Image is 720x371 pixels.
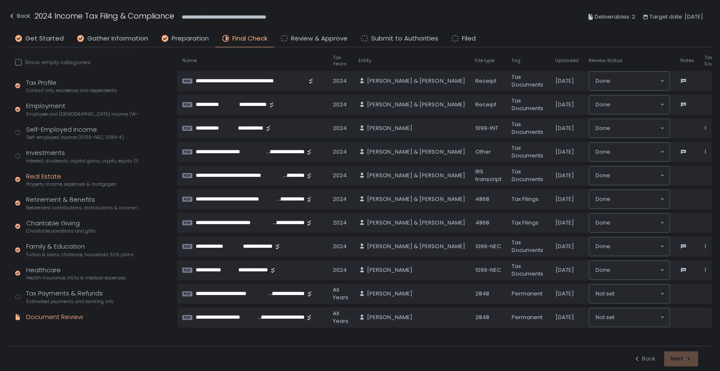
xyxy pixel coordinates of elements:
div: Employment [26,101,138,117]
span: [PERSON_NAME] & [PERSON_NAME] [367,243,465,250]
span: Get Started [25,34,64,43]
span: [PERSON_NAME] & [PERSON_NAME] [367,77,465,85]
span: Preparation [172,34,209,43]
div: Search for option [589,190,669,209]
input: Search for option [610,195,659,203]
span: Done [595,124,610,133]
span: Name [182,57,197,64]
span: Tag [511,57,520,64]
span: Charitable donations and gifts [26,228,96,234]
span: [DATE] [555,243,574,250]
span: Review & Approve [291,34,348,43]
span: [DATE] [555,101,574,108]
div: Search for option [589,284,669,303]
span: Gather Information [87,34,148,43]
span: [DATE] [555,195,574,203]
span: 1 [704,148,706,156]
div: Search for option [589,308,669,327]
span: [DATE] [555,219,574,227]
span: Property income, expenses & mortgages [26,181,116,187]
input: Search for option [610,266,659,274]
div: Search for option [589,119,669,138]
span: Tax Years [333,54,348,67]
span: [PERSON_NAME] [367,314,413,321]
div: Search for option [589,261,669,279]
span: Notes [680,57,694,64]
div: Self-Employed Income [26,125,124,141]
button: Back [634,351,655,366]
div: Search for option [589,95,669,114]
span: [DATE] [555,266,574,274]
span: Tuition & loans, childcare, household, 529 plans [26,252,134,258]
span: Self-employed income (1099-NEC, 1099-K) [26,134,124,141]
div: Search for option [589,237,669,256]
span: File type [475,57,494,64]
div: Back [634,355,655,363]
span: Done [595,266,610,274]
span: Contact info, residence, and dependents [26,87,117,94]
span: 1 [704,243,706,250]
h1: 2024 Income Tax Filing & Compliance [35,10,174,22]
span: Estimated payments and banking info [26,298,113,305]
span: [PERSON_NAME] & [PERSON_NAME] [367,172,465,179]
span: Done [595,148,610,156]
span: Not set [595,290,614,298]
span: Done [595,77,610,85]
input: Search for option [610,100,659,109]
span: [PERSON_NAME] [367,290,413,298]
div: Search for option [589,166,669,185]
span: Review Status [589,57,622,64]
span: [DATE] [555,290,574,298]
span: [DATE] [555,125,574,132]
span: Retirement contributions, distributions & income (1099-R, 5498) [26,205,138,211]
input: Search for option [610,219,659,227]
span: Entity [359,57,371,64]
span: Done [595,195,610,203]
span: [PERSON_NAME] & [PERSON_NAME] [367,148,465,156]
span: [PERSON_NAME] & [PERSON_NAME] [367,195,465,203]
div: Real Estate [26,172,116,188]
span: Not set [595,313,614,322]
span: Done [595,100,610,109]
div: Healthcare [26,265,126,282]
span: Done [595,219,610,227]
div: Family & Education [26,242,134,258]
button: Back [8,10,30,24]
span: [DATE] [555,148,574,156]
span: Done [595,242,610,251]
div: Investments [26,148,138,164]
div: Document Review [26,312,83,322]
div: Search for option [589,143,669,161]
span: Filed [462,34,476,43]
span: Employee and [DEMOGRAPHIC_DATA] income (W-2s) [26,111,138,117]
span: [DATE] [555,172,574,179]
div: Retirement & Benefits [26,195,138,211]
input: Search for option [610,124,659,133]
input: Search for option [610,77,659,85]
input: Search for option [614,313,659,322]
span: Done [595,171,610,180]
span: Target date: [DATE] [650,12,703,22]
span: Submit to Authorities [371,34,438,43]
div: Search for option [589,72,669,90]
input: Search for option [614,290,659,298]
span: Final Check [232,34,267,43]
span: [DATE] [555,314,574,321]
span: 1 [704,125,706,132]
span: 1 [704,266,706,274]
span: Health insurance, HSAs & medical expenses [26,275,126,281]
span: [PERSON_NAME] [367,266,413,274]
span: [PERSON_NAME] [367,125,413,132]
div: Search for option [589,214,669,232]
span: Deliverables: 2 [595,12,635,22]
span: [DATE] [555,77,574,85]
input: Search for option [610,242,659,251]
div: Tax Payments & Refunds [26,289,113,305]
input: Search for option [610,171,659,180]
span: [PERSON_NAME] & [PERSON_NAME] [367,219,465,227]
div: Tax Profile [26,78,117,94]
div: Back [8,11,30,21]
span: Interest, dividends, capital gains, crypto, equity (1099s, K-1s) [26,158,138,164]
div: Charitable Giving [26,219,96,235]
span: Uploaded [555,57,579,64]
